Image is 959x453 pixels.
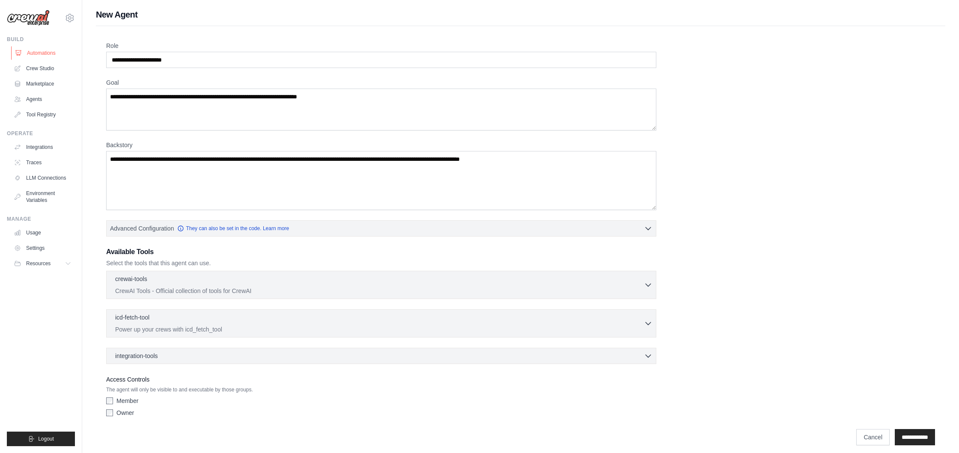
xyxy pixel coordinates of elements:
a: Traces [10,156,75,169]
div: Manage [7,216,75,222]
p: Power up your crews with icd_fetch_tool [115,325,644,334]
span: integration-tools [115,352,158,360]
button: integration-tools [110,352,652,360]
label: Owner [116,409,134,417]
a: Marketplace [10,77,75,91]
button: Resources [10,257,75,270]
div: Build [7,36,75,43]
span: Advanced Configuration [110,224,174,233]
a: Settings [10,241,75,255]
label: Access Controls [106,374,656,385]
label: Backstory [106,141,656,149]
a: Automations [11,46,76,60]
a: Environment Variables [10,187,75,207]
a: Cancel [856,429,890,445]
label: Role [106,41,656,50]
a: They can also be set in the code. Learn more [177,225,289,232]
span: Resources [26,260,51,267]
img: Logo [7,10,50,26]
button: Logout [7,432,75,446]
span: Logout [38,435,54,442]
a: Integrations [10,140,75,154]
label: Goal [106,78,656,87]
button: icd-fetch-tool Power up your crews with icd_fetch_tool [110,313,652,334]
a: LLM Connections [10,171,75,185]
a: Usage [10,226,75,240]
button: Advanced Configuration They can also be set in the code. Learn more [107,221,656,236]
a: Agents [10,92,75,106]
label: Member [116,397,138,405]
h3: Available Tools [106,247,656,257]
a: Tool Registry [10,108,75,121]
p: The agent will only be visible to and executable by those groups. [106,386,656,393]
button: crewai-tools CrewAI Tools - Official collection of tools for CrewAI [110,275,652,295]
p: CrewAI Tools - Official collection of tools for CrewAI [115,287,644,295]
p: icd-fetch-tool [115,313,149,322]
h1: New Agent [96,9,945,21]
a: Crew Studio [10,62,75,75]
p: crewai-tools [115,275,147,283]
div: Operate [7,130,75,137]
p: Select the tools that this agent can use. [106,259,656,267]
